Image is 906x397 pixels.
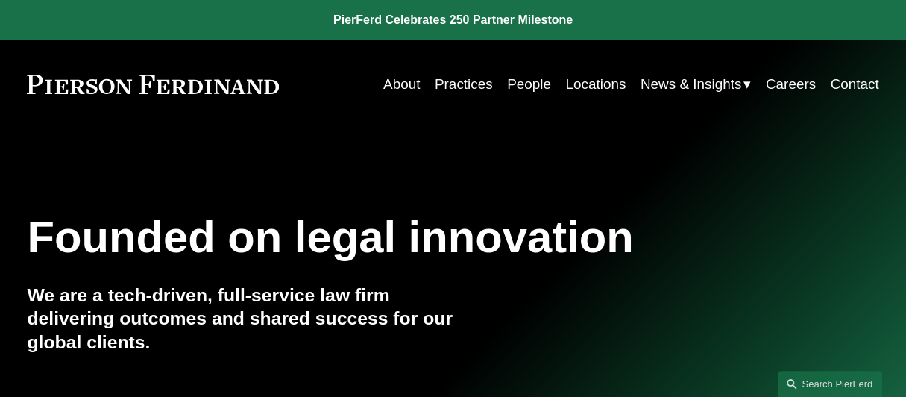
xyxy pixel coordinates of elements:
[507,70,551,99] a: People
[435,70,493,99] a: Practices
[766,70,816,99] a: Careers
[641,70,752,99] a: folder dropdown
[778,371,882,397] a: Search this site
[565,70,626,99] a: Locations
[27,284,453,354] h4: We are a tech-driven, full-service law firm delivering outcomes and shared success for our global...
[27,212,737,263] h1: Founded on legal innovation
[383,70,420,99] a: About
[641,72,742,97] span: News & Insights
[830,70,878,99] a: Contact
